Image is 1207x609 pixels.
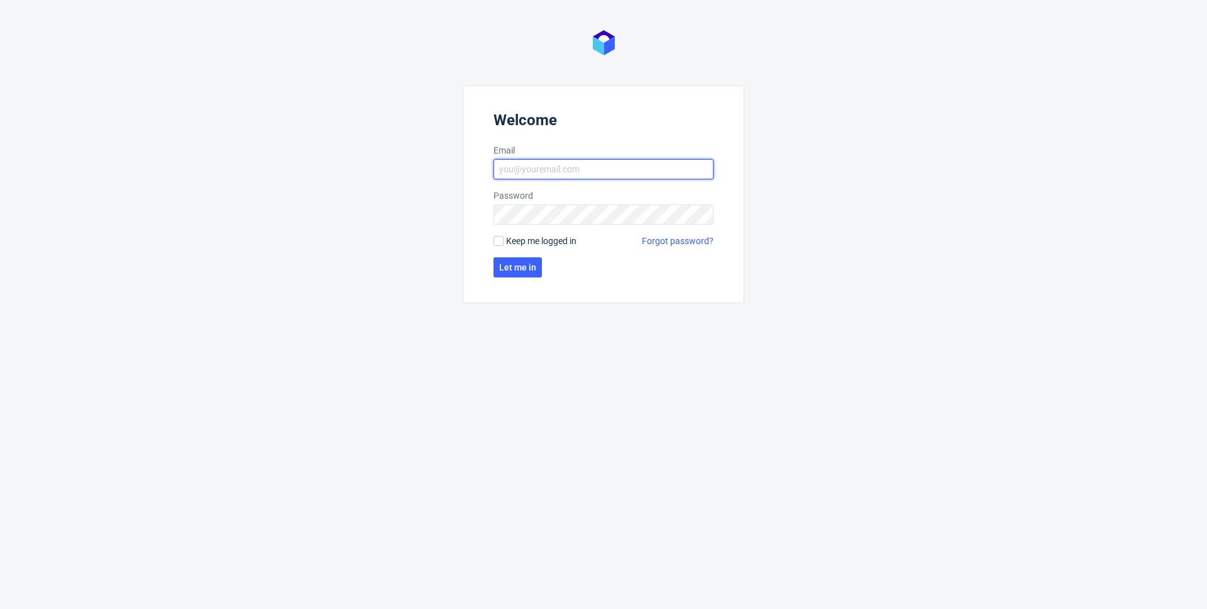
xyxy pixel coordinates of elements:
[493,144,714,157] label: Email
[506,235,576,247] span: Keep me logged in
[493,111,714,134] header: Welcome
[493,159,714,179] input: you@youremail.com
[493,189,714,202] label: Password
[642,235,714,247] a: Forgot password?
[493,257,542,277] button: Let me in
[499,263,536,272] span: Let me in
